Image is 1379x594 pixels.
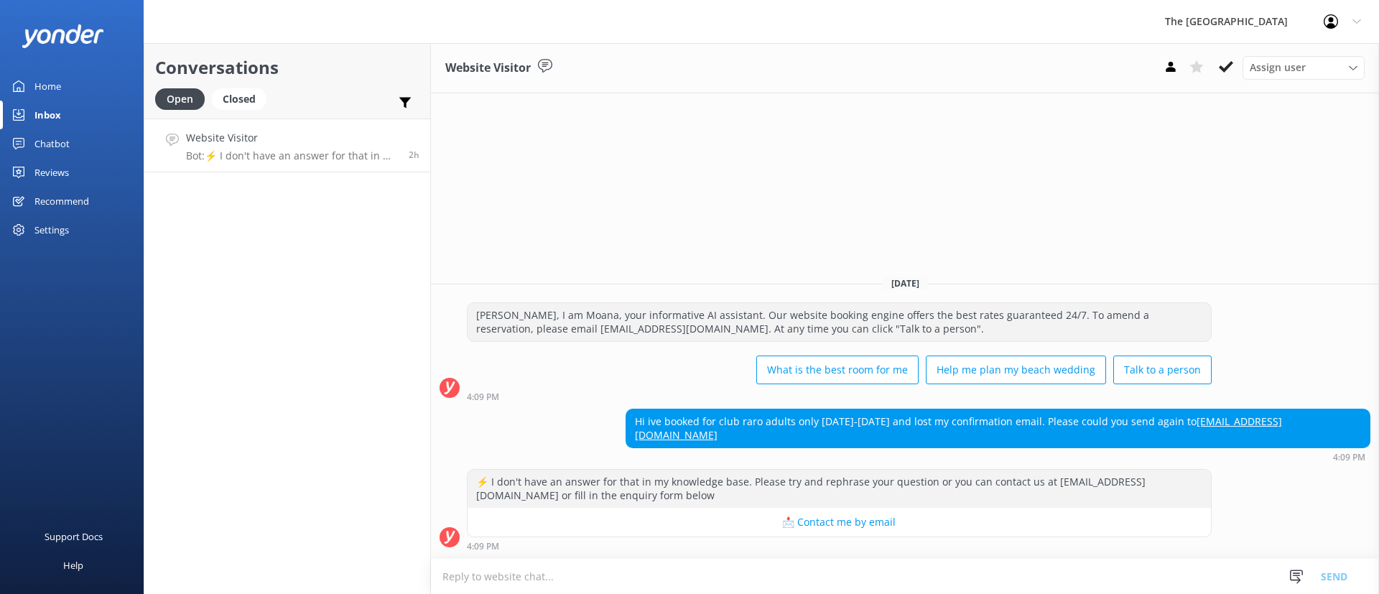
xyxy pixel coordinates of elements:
[883,277,928,289] span: [DATE]
[926,356,1106,384] button: Help me plan my beach wedding
[467,542,499,551] strong: 4:09 PM
[1243,56,1365,79] div: Assign User
[212,88,266,110] div: Closed
[1333,453,1365,462] strong: 4:09 PM
[34,187,89,215] div: Recommend
[34,101,61,129] div: Inbox
[63,551,83,580] div: Help
[626,452,1370,462] div: Sep 08 2025 04:09pm (UTC -10:00) Pacific/Honolulu
[467,391,1212,402] div: Sep 08 2025 04:09pm (UTC -10:00) Pacific/Honolulu
[445,59,531,78] h3: Website Visitor
[34,158,69,187] div: Reviews
[1250,60,1306,75] span: Assign user
[467,541,1212,551] div: Sep 08 2025 04:09pm (UTC -10:00) Pacific/Honolulu
[186,149,398,162] p: Bot: ⚡ I don't have an answer for that in my knowledge base. Please try and rephrase your questio...
[22,24,104,48] img: yonder-white-logo.png
[155,91,212,106] a: Open
[468,508,1211,537] button: 📩 Contact me by email
[467,393,499,402] strong: 4:09 PM
[212,91,274,106] a: Closed
[34,72,61,101] div: Home
[468,470,1211,508] div: ⚡ I don't have an answer for that in my knowledge base. Please try and rephrase your question or ...
[144,119,430,172] a: Website VisitorBot:⚡ I don't have an answer for that in my knowledge base. Please try and rephras...
[1113,356,1212,384] button: Talk to a person
[186,130,398,146] h4: Website Visitor
[155,88,205,110] div: Open
[45,522,103,551] div: Support Docs
[635,414,1282,442] a: [EMAIL_ADDRESS][DOMAIN_NAME]
[756,356,919,384] button: What is the best room for me
[468,303,1211,341] div: [PERSON_NAME], I am Moana, your informative AI assistant. Our website booking engine offers the b...
[155,54,419,81] h2: Conversations
[626,409,1370,447] div: Hi ive booked for club raro adults only [DATE]-[DATE] and lost my confirmation email. Please coul...
[34,129,70,158] div: Chatbot
[409,149,419,161] span: Sep 08 2025 04:09pm (UTC -10:00) Pacific/Honolulu
[34,215,69,244] div: Settings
